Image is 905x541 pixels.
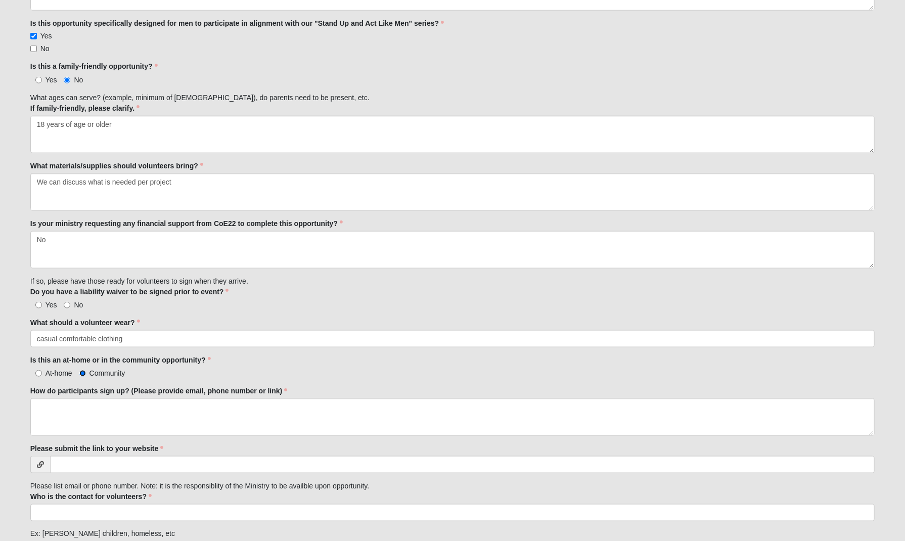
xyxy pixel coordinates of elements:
span: Yes [46,301,57,309]
span: No [40,44,50,53]
label: Please submit the link to your website [30,443,164,454]
input: Yes [35,77,42,83]
span: Community [89,369,125,377]
label: Is this opportunity specifically designed for men to participate in alignment with our "Stand Up ... [30,18,444,28]
label: If family-friendly, please clarify. [30,103,140,113]
input: No [64,77,70,83]
input: No [30,46,37,52]
label: How do participants sign up? (Please provide email, phone number or link) [30,386,288,396]
input: At-home [35,370,42,377]
span: No [74,76,83,84]
span: Yes [46,76,57,84]
label: What materials/supplies should volunteers bring? [30,161,203,171]
label: Is this an at-home or in the community opportunity? [30,355,211,365]
label: Is your ministry requesting any financial support from CoE22 to complete this opportunity? [30,218,343,229]
input: Yes [35,302,42,308]
label: What should a volunteer wear? [30,318,140,328]
label: Is this a family-friendly opportunity? [30,61,158,71]
label: Who is the contact for volunteers? [30,491,152,502]
label: Do you have a liability waiver to be signed prior to event? [30,287,229,297]
span: Yes [40,32,52,40]
input: Community [79,370,86,377]
input: No [64,302,70,308]
input: Yes [30,33,37,39]
span: No [74,301,83,309]
span: At-home [46,369,72,377]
